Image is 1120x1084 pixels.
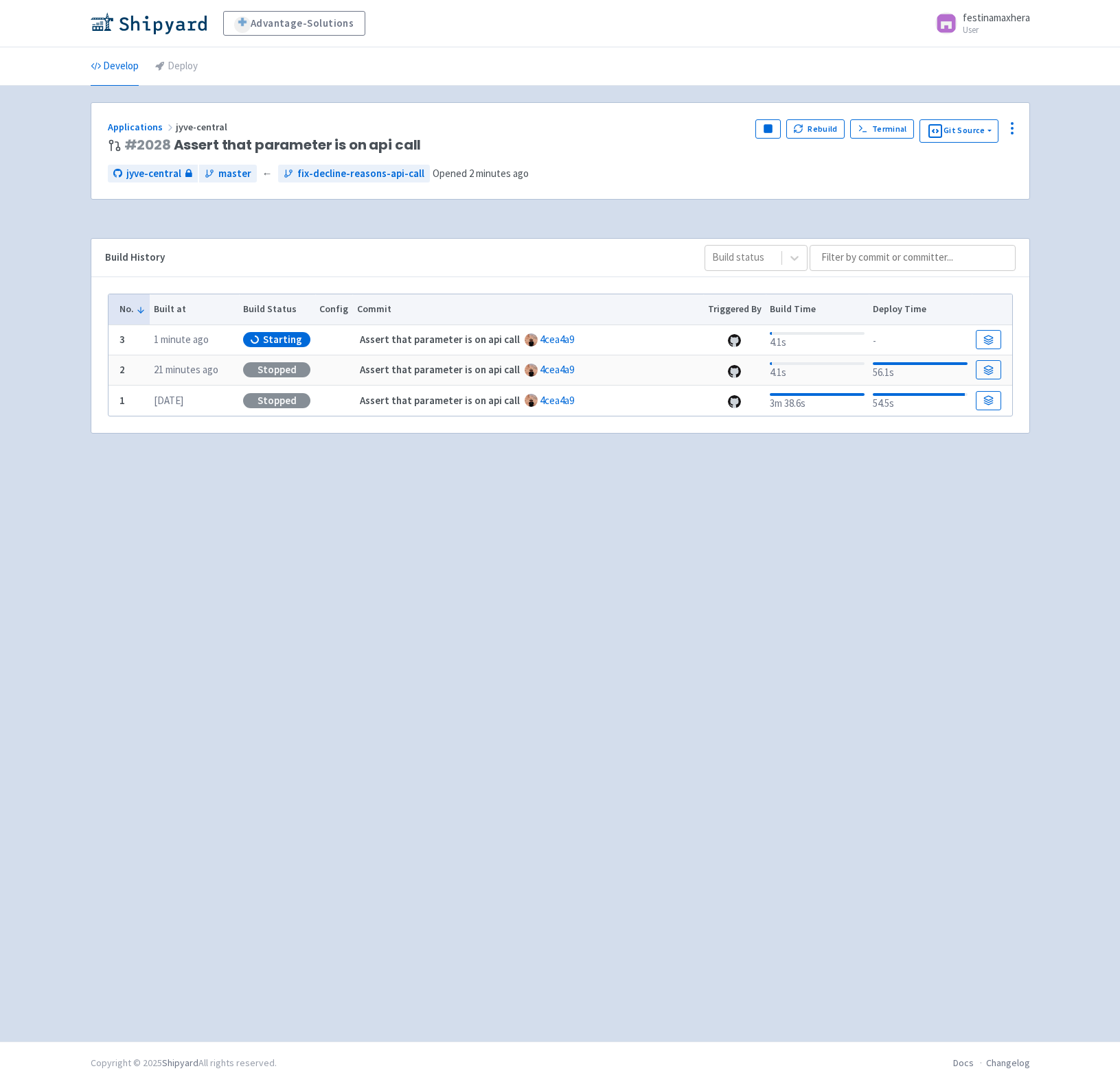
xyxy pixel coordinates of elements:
[315,294,353,325] th: Config
[810,245,1016,271] input: Filter by commit or committer...
[873,331,967,349] div: -
[976,360,1001,379] a: Build Details
[755,119,780,139] button: Pause
[540,363,574,376] a: 4cea4a9
[963,11,1030,24] span: festinamaxhera
[91,1056,277,1070] div: Copyright © 2025 All rights reserved.
[154,363,218,376] time: 21 minutes ago
[976,330,1001,349] a: Build Details
[360,394,520,407] strong: Assert that parameter is on api call
[108,165,198,183] a: jyve-central
[126,166,181,182] span: jyve-central
[154,333,209,346] time: 1 minute ago
[927,12,1030,34] a: festinamaxhera User
[91,47,139,86] a: Develop
[124,137,422,153] span: Assert that parameter is on api call
[976,391,1001,410] a: Build Details
[919,119,998,143] button: Git Source
[91,12,207,34] img: Shipyard logo
[869,294,972,325] th: Deploy Time
[154,394,183,407] time: [DATE]
[360,363,520,376] strong: Assert that parameter is on api call
[119,333,125,346] b: 3
[766,294,869,325] th: Build Time
[770,390,864,412] div: 3m 38.6s
[108,121,176,133] a: Applications
[770,329,864,351] div: 4.1s
[352,294,703,325] th: Commit
[540,394,574,407] a: 4cea4a9
[199,165,257,183] a: master
[218,166,251,182] span: master
[162,1057,198,1069] a: Shipyard
[239,294,315,325] th: Build Status
[119,363,125,376] b: 2
[150,294,239,325] th: Built at
[176,121,229,133] span: jyve-central
[433,167,529,180] span: Opened
[850,119,914,139] a: Terminal
[263,333,302,346] span: Starting
[540,333,574,346] a: 4cea4a9
[770,360,864,381] div: 4.1s
[119,394,125,407] b: 1
[278,165,430,183] a: fix-decline-reasons-api-call
[873,360,967,381] div: 56.1s
[243,362,310,377] div: Stopped
[223,11,365,36] a: Advantage-Solutions
[953,1057,974,1069] a: Docs
[262,166,273,182] span: ←
[963,25,1030,34] small: User
[297,166,424,182] span: fix-decline-reasons-api-call
[703,294,766,325] th: Triggered By
[469,167,529,180] time: 2 minutes ago
[360,333,520,346] strong: Assert that parameter is on api call
[986,1057,1030,1069] a: Changelog
[786,119,845,139] button: Rebuild
[124,135,171,154] a: #2028
[155,47,198,86] a: Deploy
[105,250,683,266] div: Build History
[873,390,967,412] div: 54.5s
[243,393,310,408] div: Stopped
[119,302,146,316] button: No.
